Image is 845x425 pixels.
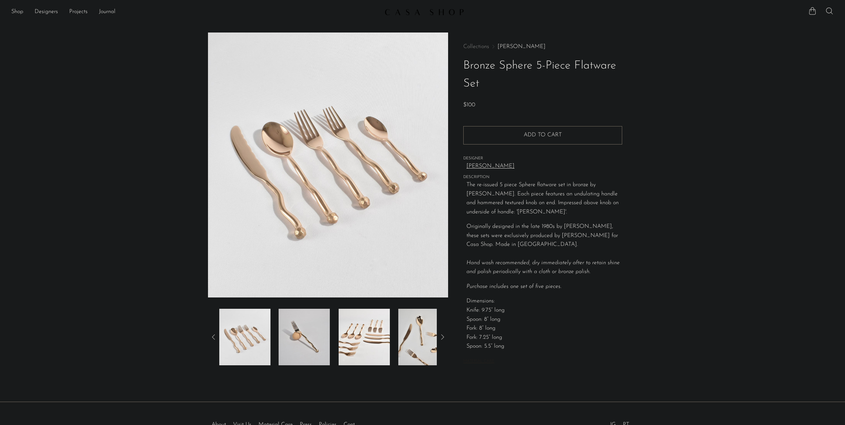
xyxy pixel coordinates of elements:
[398,309,450,365] img: Bronze Sphere 5-Piece Flatware Set
[279,309,330,365] img: Bronze Sphere 5-Piece Flatware Set
[11,6,379,18] nav: Desktop navigation
[463,155,622,162] span: DESIGNER
[11,6,379,18] ul: NEW HEADER MENU
[35,7,58,17] a: Designers
[339,309,390,365] img: Bronze Sphere 5-Piece Flatware Set
[99,7,115,17] a: Journal
[69,7,88,17] a: Projects
[498,44,546,49] a: [PERSON_NAME]
[463,102,475,108] span: $100
[463,57,622,93] h1: Bronze Sphere 5-Piece Flatware Set
[466,260,620,275] em: Hand wash recommended, dry immediately after to retain shine and polish periodically with a cloth...
[466,284,561,289] i: Purchase includes one set of five pieces.
[466,181,622,217] p: The re-issued 5 piece Sphere flatware set in bronze by [PERSON_NAME]. Each piece features an undu...
[463,126,622,144] button: Add to cart
[463,44,622,49] nav: Breadcrumbs
[466,224,618,247] span: Originally designed in the late 1980s by [PERSON_NAME], these sets were exclusively produced by [...
[466,297,622,351] p: Dimensions: Knife: 9.75” long Spoon: 8” long Fork: 8” long Fork: 7.25” long Spoon: 5.5” long
[11,7,23,17] a: Shop
[463,44,489,49] span: Collections
[524,132,562,138] span: Add to cart
[466,162,622,171] a: [PERSON_NAME]
[208,33,448,297] img: Bronze Sphere 5-Piece Flatware Set
[219,309,270,365] img: Bronze Sphere 5-Piece Flatware Set
[463,359,494,364] button: MATERIAL CARE
[463,174,622,181] span: DESCRIPTION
